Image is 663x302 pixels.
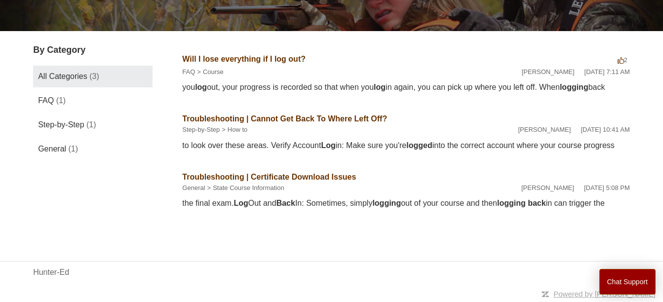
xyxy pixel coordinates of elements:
[372,199,401,207] em: logging
[182,67,195,77] li: FAQ
[56,96,66,105] span: (1)
[33,90,153,112] a: FAQ (1)
[618,56,627,64] span: 2
[182,81,630,93] div: you out, your progress is recorded so that when you in again, you can pick up where you left off....
[406,141,432,150] em: logged
[38,145,66,153] span: General
[220,125,247,135] li: How to
[33,114,153,136] a: Step-by-Step (1)
[497,199,526,207] em: logging
[203,68,224,75] a: Course
[553,290,656,298] a: Powered by [PERSON_NAME]
[33,43,153,57] h3: By Category
[69,145,78,153] span: (1)
[182,173,356,181] a: Troubleshooting | Certificate Download Issues
[38,72,87,80] span: All Categories
[182,114,387,123] a: Troubleshooting | Cannot Get Back To Where Left Off?
[182,68,195,75] a: FAQ
[521,183,574,193] li: [PERSON_NAME]
[585,68,630,75] time: 08/08/2022, 07:11
[182,140,630,151] div: to look over these areas. Verify Account in: Make sure you're into the correct account where your...
[182,55,306,63] a: Will I lose everything if I log out?
[522,67,575,77] li: [PERSON_NAME]
[528,199,546,207] em: back
[234,199,248,207] em: Log
[599,269,656,295] button: Chat Support
[33,138,153,160] a: General (1)
[195,83,207,91] em: log
[213,184,284,191] a: State Course Information
[182,125,220,135] li: Step-by-Step
[195,67,224,77] li: Course
[38,120,84,129] span: Step-by-Step
[228,126,247,133] a: How to
[33,266,69,278] a: Hunter-Ed
[33,66,153,87] a: All Categories (3)
[560,83,588,91] em: logging
[86,120,96,129] span: (1)
[205,183,284,193] li: State Course Information
[182,184,205,191] a: General
[321,141,335,150] em: Log
[518,125,571,135] li: [PERSON_NAME]
[276,199,295,207] em: Back
[182,183,205,193] li: General
[581,126,629,133] time: 05/15/2024, 10:41
[182,126,220,133] a: Step-by-Step
[38,96,54,105] span: FAQ
[374,83,386,91] em: log
[584,184,630,191] time: 02/12/2024, 17:08
[182,197,630,209] div: the final exam. Out and In: Sometimes, simply out of your course and then in can trigger the
[89,72,99,80] span: (3)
